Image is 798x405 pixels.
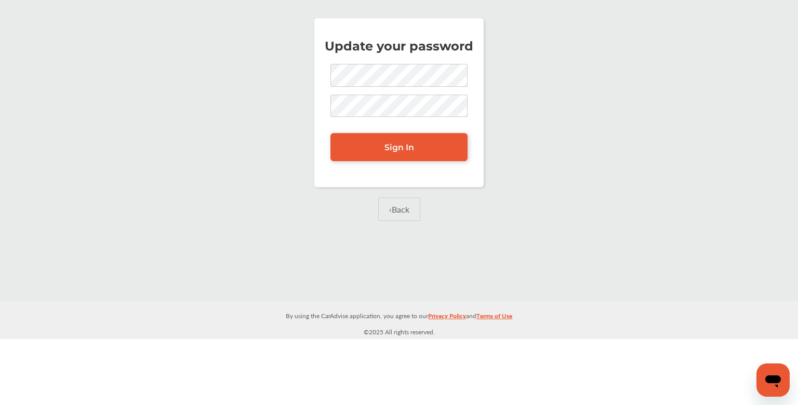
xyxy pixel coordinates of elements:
a: ‹Back [378,198,420,221]
iframe: Button to launch messaging window [756,363,790,397]
a: Terms of Use [476,310,512,326]
a: Sign In [330,133,468,161]
a: Privacy Policy [428,310,466,326]
span: Sign In [384,142,414,152]
p: Update your password [325,41,473,51]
